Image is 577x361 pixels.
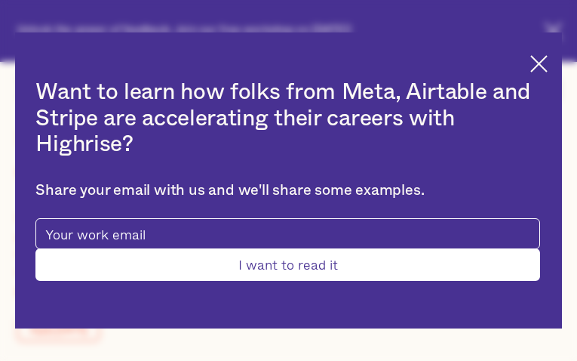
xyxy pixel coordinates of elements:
[35,248,539,281] input: I want to read it
[530,55,548,73] img: Cross icon
[35,182,539,200] div: Share your email with us and we'll share some examples.
[35,218,539,249] input: Your work email
[35,218,539,281] form: pop-up-modal-form
[35,79,539,158] h2: Want to learn how folks from Meta, Airtable and Stripe are accelerating their careers with Highrise?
